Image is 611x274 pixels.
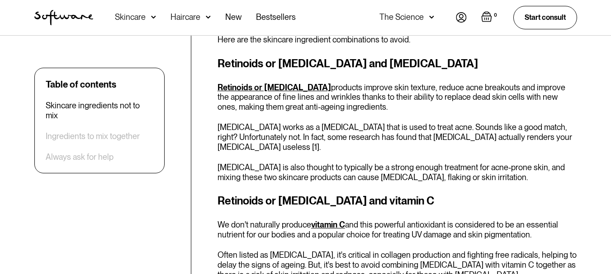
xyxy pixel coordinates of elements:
p: products improve skin texture, reduce acne breakouts and improve the appearance of fine lines and... [218,83,577,112]
img: arrow down [151,13,156,22]
div: Skincare [115,13,146,22]
a: vitamin C [311,220,345,229]
p: [MEDICAL_DATA] works as a [MEDICAL_DATA] that is used to treat acne. Sounds like a good match, ri... [218,122,577,152]
div: 0 [492,11,499,19]
a: Start consult [513,6,577,29]
a: Ingredients to mix together [46,131,140,141]
p: We don't naturally produce and this powerful antioxidant is considered to be an essential nutrien... [218,220,577,239]
h3: Retinoids or [MEDICAL_DATA] and vitamin C [218,193,577,209]
a: Open empty cart [481,11,499,24]
div: Haircare [171,13,200,22]
p: [MEDICAL_DATA] is also thought to typically be a strong enough treatment for acne-prone skin, and... [218,163,577,182]
p: Here are the skincare ingredient combinations to avoid. [218,35,577,45]
div: Table of contents [46,79,116,90]
img: arrow down [206,13,211,22]
a: Retinoids or [MEDICAL_DATA] [218,83,331,92]
div: The Science [379,13,424,22]
a: home [34,10,93,25]
img: Software Logo [34,10,93,25]
a: Skincare ingredients not to mix [46,101,153,120]
img: arrow down [429,13,434,22]
a: Always ask for help [46,152,114,162]
h3: Retinoids or [MEDICAL_DATA] and [MEDICAL_DATA] [218,56,577,72]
